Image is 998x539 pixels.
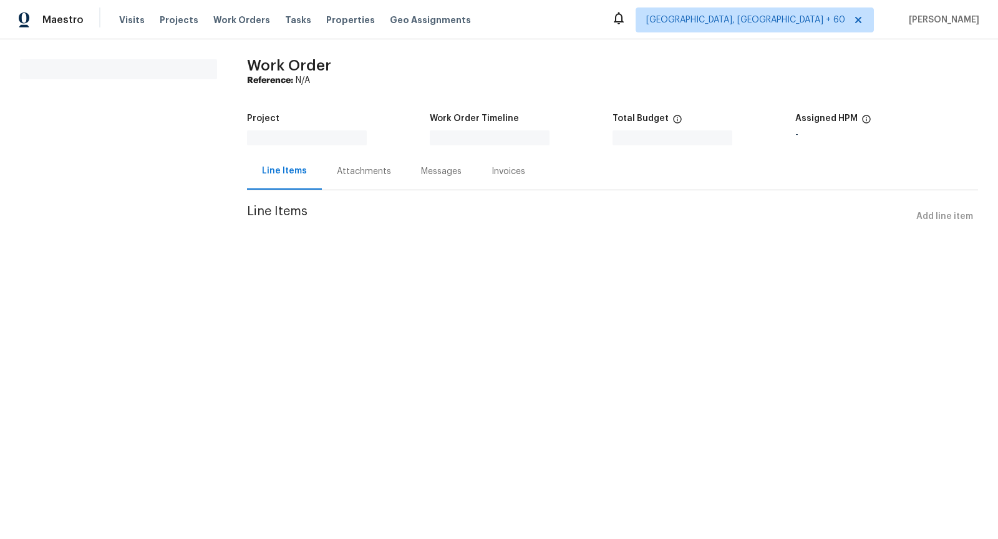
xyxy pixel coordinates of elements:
[337,165,391,178] div: Attachments
[42,14,84,26] span: Maestro
[247,74,978,87] div: N/A
[904,14,979,26] span: [PERSON_NAME]
[613,114,669,123] h5: Total Budget
[247,58,331,73] span: Work Order
[247,114,279,123] h5: Project
[247,205,911,228] span: Line Items
[213,14,270,26] span: Work Orders
[795,114,858,123] h5: Assigned HPM
[160,14,198,26] span: Projects
[795,130,978,139] div: -
[646,14,845,26] span: [GEOGRAPHIC_DATA], [GEOGRAPHIC_DATA] + 60
[119,14,145,26] span: Visits
[247,76,293,85] b: Reference:
[421,165,462,178] div: Messages
[262,165,307,177] div: Line Items
[672,114,682,130] span: The total cost of line items that have been proposed by Opendoor. This sum includes line items th...
[492,165,525,178] div: Invoices
[326,14,375,26] span: Properties
[390,14,471,26] span: Geo Assignments
[430,114,519,123] h5: Work Order Timeline
[861,114,871,130] span: The hpm assigned to this work order.
[285,16,311,24] span: Tasks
